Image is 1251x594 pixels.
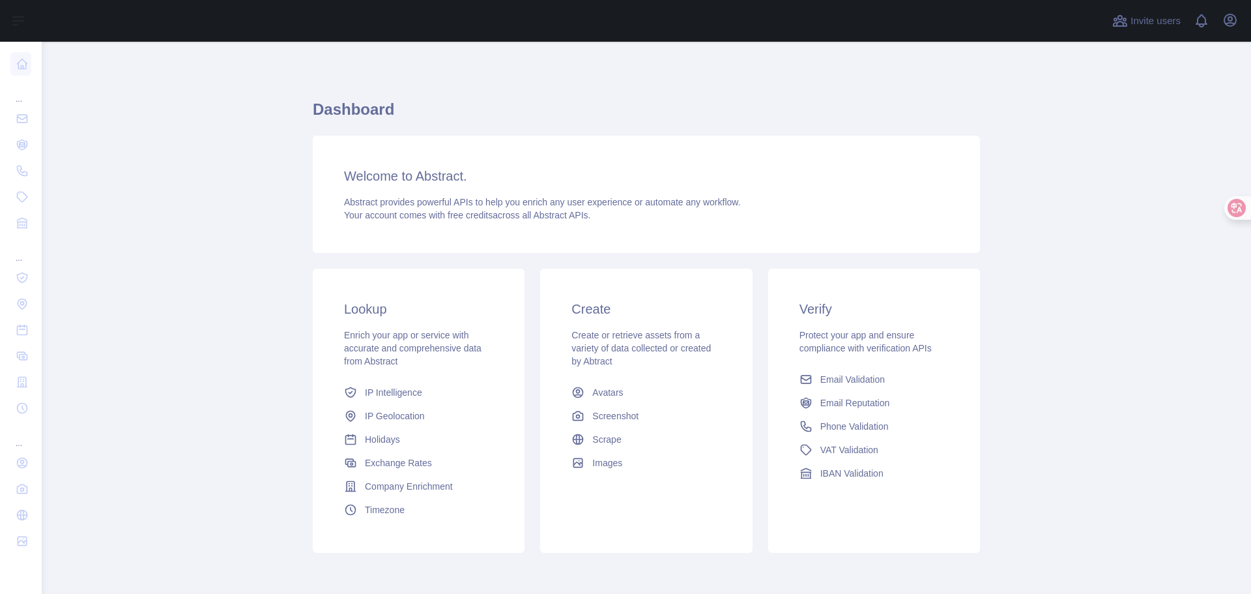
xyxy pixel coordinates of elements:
span: Phone Validation [820,420,889,433]
span: IP Intelligence [365,386,422,399]
span: Abstract provides powerful APIs to help you enrich any user experience or automate any workflow. [344,197,741,207]
button: Invite users [1110,10,1183,31]
a: Email Validation [794,368,954,391]
span: Holidays [365,433,400,446]
h3: Verify [799,300,949,318]
div: ... [10,237,31,263]
a: Company Enrichment [339,475,498,498]
a: VAT Validation [794,438,954,462]
span: Exchange Rates [365,456,432,469]
a: Timezone [339,498,498,522]
span: Invite users [1130,14,1181,29]
div: ... [10,78,31,104]
span: Images [592,456,622,469]
span: Email Validation [820,373,885,386]
span: IP Geolocation [365,409,425,423]
span: Company Enrichment [365,480,453,493]
span: free credits [448,210,493,220]
h3: Lookup [344,300,493,318]
a: Scrape [566,428,726,451]
span: Email Reputation [820,396,890,409]
h3: Welcome to Abstract. [344,167,949,185]
a: Email Reputation [794,391,954,415]
div: ... [10,423,31,449]
span: Your account comes with across all Abstract APIs. [344,210,590,220]
a: Avatars [566,381,726,404]
a: Phone Validation [794,415,954,438]
span: Avatars [592,386,623,399]
span: Scrape [592,433,621,446]
span: Enrich your app or service with accurate and comprehensive data from Abstract [344,330,482,366]
span: VAT Validation [820,443,878,456]
h1: Dashboard [313,99,980,130]
span: Create or retrieve assets from a variety of data collected or created by Abtract [571,330,711,366]
span: IBAN Validation [820,467,884,480]
a: IBAN Validation [794,462,954,485]
a: Exchange Rates [339,451,498,475]
a: Holidays [339,428,498,451]
a: Images [566,451,726,475]
span: Screenshot [592,409,639,423]
a: Screenshot [566,404,726,428]
h3: Create [571,300,721,318]
span: Timezone [365,503,405,516]
a: IP Intelligence [339,381,498,404]
span: Protect your app and ensure compliance with verification APIs [799,330,932,353]
a: IP Geolocation [339,404,498,428]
